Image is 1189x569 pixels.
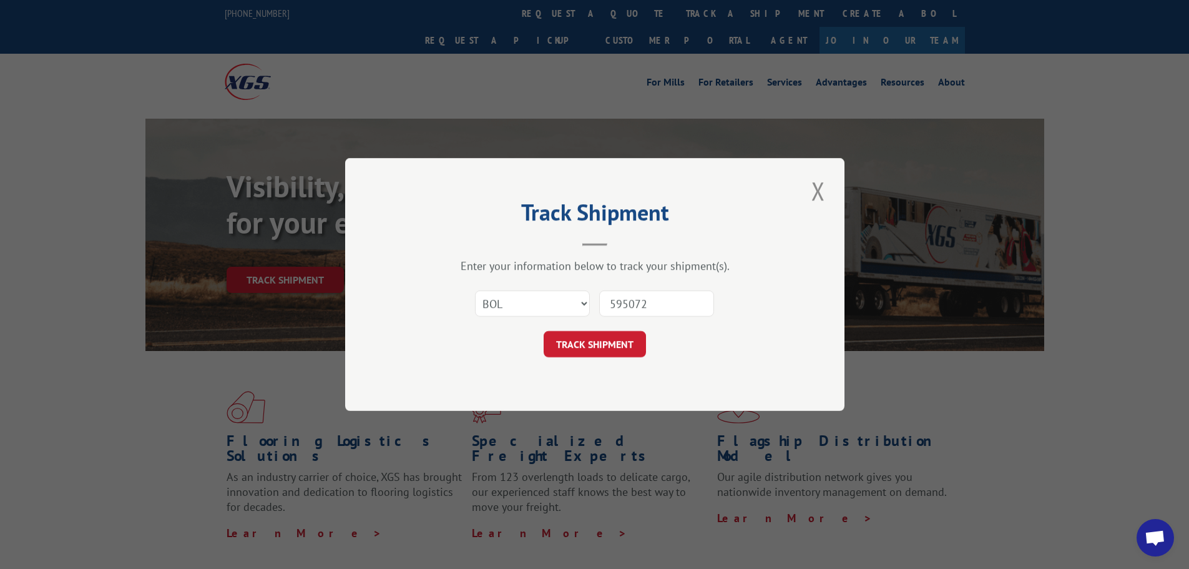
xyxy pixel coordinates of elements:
input: Number(s) [599,290,714,317]
a: Open chat [1137,519,1174,557]
div: Enter your information below to track your shipment(s). [408,259,782,273]
button: TRACK SHIPMENT [544,331,646,357]
h2: Track Shipment [408,204,782,227]
button: Close modal [808,174,829,208]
